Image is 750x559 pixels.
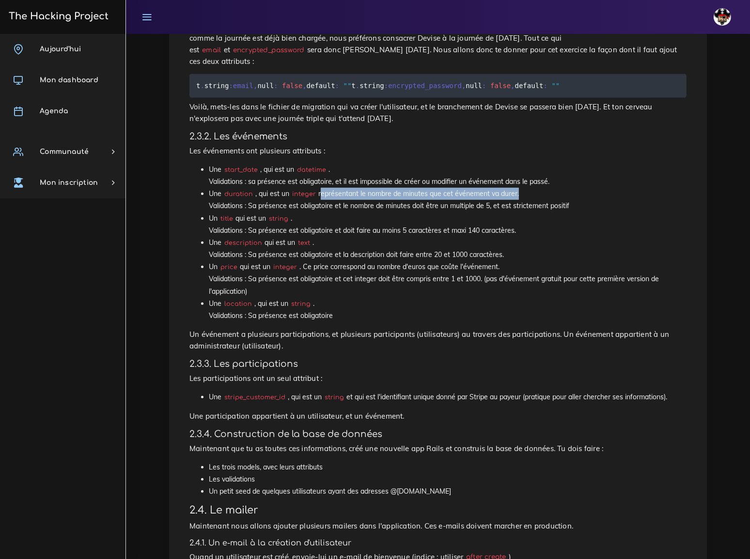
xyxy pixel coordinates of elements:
code: t string null default t string null default [196,80,562,91]
code: encrypted_password [230,45,307,55]
span: Aujourd'hui [40,45,81,53]
p: Voilà, mets-les dans le fichier de migration qui va créer l'utilisateur, et le branchement de Dev... [189,101,687,124]
span: : [482,82,486,90]
span: , [511,82,515,90]
span: "" [344,82,352,90]
li: Une , qui est un . Validations : sa présence est obligatoire, et il est impossible de créer ou mo... [209,164,687,188]
h4: 2.3.4. Construction de la base de données [189,429,687,439]
code: start_date [221,165,260,175]
span: . [200,82,204,90]
code: stripe_customer_id [221,393,288,403]
li: Une qui est un . Validations : Sa présence est obligatoire et la description doit faire entre 20 ... [209,237,687,261]
span: Mon inscription [40,179,98,186]
p: [DATE] nous allons voir Devise, une gem d'authentification très puissante. En théorie on ajoute l... [189,21,687,67]
li: Les validations [209,473,687,485]
span: Communauté [40,148,89,155]
h3: 2.4. Le mailer [189,504,687,516]
li: Les trois models, avec leurs attributs [209,461,687,473]
h5: 2.4.1. Un e-mail à la création d'utilisateur [189,539,687,548]
span: , [302,82,306,90]
li: Un qui est un . Validations : Sa présence est obligatoire et doit faire au moins 5 caractères et ... [209,212,687,237]
code: description [221,238,265,248]
li: Une , qui est un . Validations : Sa présence est obligatoire [209,298,687,322]
span: : [544,82,547,90]
span: Mon dashboard [40,76,98,84]
span: false [490,82,511,90]
li: Un petit seed de quelques utilisateurs ayant des adresses @[DOMAIN_NAME] [209,485,687,498]
code: string [322,393,346,403]
h4: 2.3.2. Les événements [189,131,687,142]
p: Les événements ont plusieurs attributs : [189,145,687,157]
span: . [356,82,359,90]
img: avatar [714,8,731,26]
code: string [266,214,291,224]
p: Les participations ont un seul attribut : [189,373,687,384]
span: :encrypted_password [384,82,462,90]
code: email [200,45,224,55]
span: : [274,82,278,90]
p: Un événement a plusieurs participations, et plusieurs participants (utilisateurs) au travers des ... [189,329,687,352]
code: text [295,238,312,248]
li: Une , qui est un et qui est l'identifiant unique donné par Stripe au payeur (pratique pour aller ... [209,391,687,403]
p: Maintenant nous allons ajouter plusieurs mailers dans l'application. Ces e-mails doivent marcher ... [189,520,687,532]
li: Un qui est un . Ce price correspond au nombre d'euros que coûte l'événement. Validations : Sa pré... [209,261,687,298]
span: "" [552,82,560,90]
code: string [288,299,313,309]
h3: The Hacking Project [6,11,109,22]
code: location [221,299,254,309]
span: : [335,82,339,90]
code: datetime [294,165,328,175]
p: Une participation appartient à un utilisateur, et un événement. [189,410,687,422]
code: integer [270,262,299,272]
span: :email [229,82,253,90]
code: duration [221,189,255,199]
code: price [218,262,240,272]
span: , [253,82,257,90]
li: Une , qui est un représentant le nombre de minutes que cet événement va durer. Validations : Sa p... [209,188,687,212]
span: false [282,82,302,90]
p: Maintenant que tu as toutes ces informations, créé une nouvelle app Rails et construis la base de... [189,443,687,454]
span: Agenda [40,107,68,115]
h4: 2.3.3. Les participations [189,359,687,369]
span: , [462,82,466,90]
code: integer [289,189,318,199]
code: title [218,214,235,224]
